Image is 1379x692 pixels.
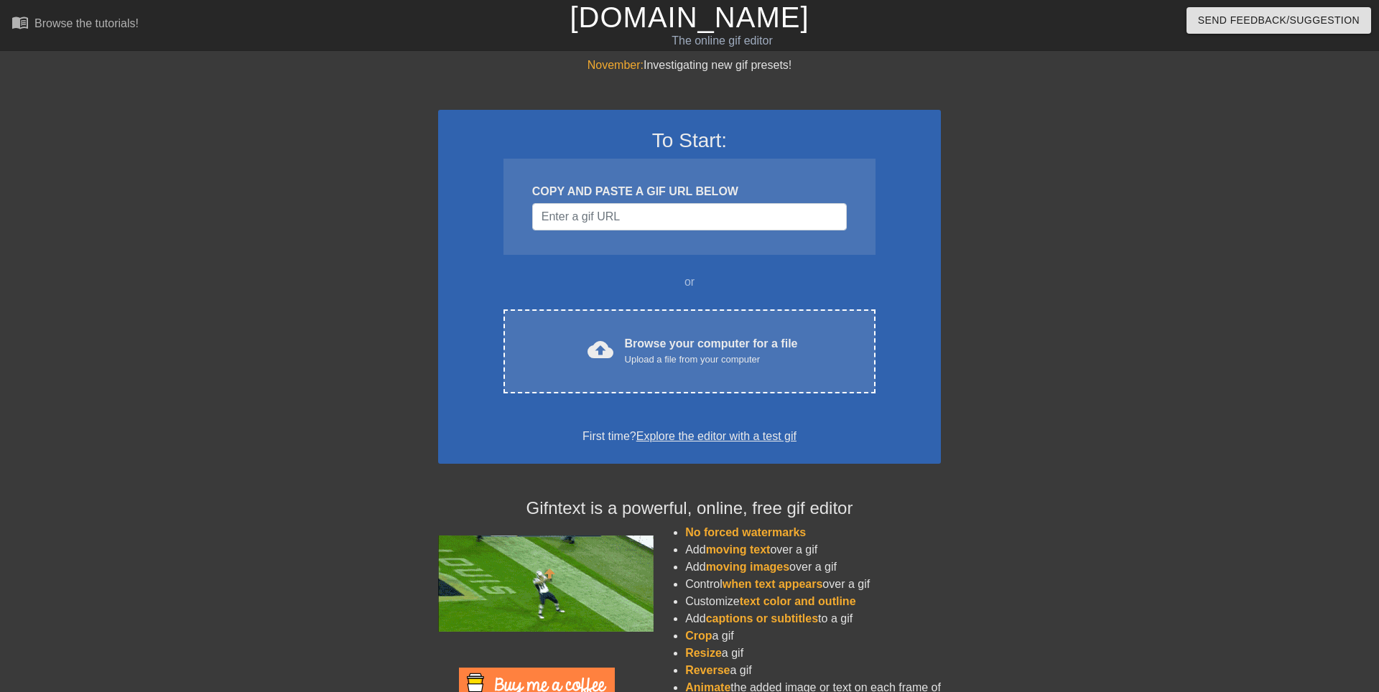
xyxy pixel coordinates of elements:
span: Send Feedback/Suggestion [1198,11,1360,29]
span: No forced watermarks [685,526,806,538]
a: Browse the tutorials! [11,14,139,36]
span: Reverse [685,664,730,676]
li: a gif [685,645,941,662]
div: First time? [457,428,922,445]
span: captions or subtitles [706,612,818,625]
li: a gif [685,627,941,645]
li: Control over a gif [685,576,941,593]
span: text color and outline [740,595,856,607]
div: Browse the tutorials! [34,17,139,29]
img: football_small.gif [438,536,654,632]
div: or [475,273,904,291]
a: Explore the editor with a test gif [636,430,797,442]
li: Add over a gif [685,541,941,558]
li: Customize [685,593,941,610]
a: [DOMAIN_NAME] [570,1,809,33]
button: Send Feedback/Suggestion [1187,7,1371,34]
span: November: [588,59,644,71]
div: Upload a file from your computer [625,352,798,367]
li: Add over a gif [685,558,941,576]
div: Investigating new gif presets! [438,57,941,74]
span: menu_book [11,14,29,31]
div: Browse your computer for a file [625,335,798,367]
div: COPY AND PASTE A GIF URL BELOW [532,183,847,200]
span: moving text [706,543,771,556]
li: Add to a gif [685,610,941,627]
div: The online gif editor [467,32,978,50]
span: Crop [685,630,712,642]
span: moving images [706,561,789,573]
h4: Gifntext is a powerful, online, free gif editor [438,498,941,519]
input: Username [532,203,847,230]
span: when text appears [723,578,823,590]
li: a gif [685,662,941,679]
h3: To Start: [457,128,922,153]
span: Resize [685,647,722,659]
span: cloud_upload [588,337,613,363]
